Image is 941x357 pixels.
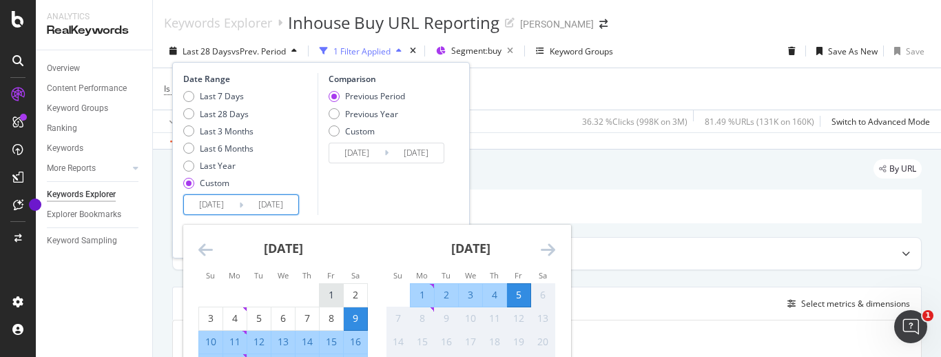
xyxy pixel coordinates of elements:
div: 8 [320,312,343,325]
div: Keyword Sampling [47,234,117,248]
td: Not available. Saturday, September 6, 2025 [531,283,555,307]
div: 6 [531,288,555,302]
a: Ranking [47,121,143,136]
button: Save As New [811,40,878,62]
div: 9 [344,312,367,325]
div: Custom [345,125,375,137]
div: 81.49 % URLs ( 131K on 160K ) [705,116,814,127]
div: 2 [344,288,367,302]
button: Keyword Groups [530,40,619,62]
td: Selected. Thursday, August 14, 2025 [296,330,320,354]
td: Not available. Saturday, September 13, 2025 [531,307,555,330]
span: Is Branded [164,83,205,94]
div: 16 [344,335,367,349]
span: 1 [922,310,933,321]
div: times [407,44,419,58]
small: Sa [539,270,547,280]
div: 3 [199,312,223,325]
a: Keyword Groups [47,101,143,116]
div: Last Year [200,160,236,172]
div: 11 [223,335,247,349]
span: Last 28 Days [183,45,231,57]
div: 20 [531,335,555,349]
small: We [278,270,289,280]
td: Choose Sunday, August 3, 2025 as your check-out date. It’s available. [199,307,223,330]
div: Select metrics & dimensions [801,298,910,309]
div: Switch to Advanced Mode [831,116,930,127]
div: Save As New [828,45,878,57]
small: Mo [416,270,428,280]
td: Not available. Tuesday, September 9, 2025 [435,307,459,330]
div: Tooltip anchor [29,198,41,211]
div: 7 [296,312,319,325]
div: Last 7 Days [183,90,254,102]
td: Choose Monday, August 4, 2025 as your check-out date. It’s available. [223,307,247,330]
td: Choose Wednesday, August 6, 2025 as your check-out date. It’s available. [271,307,296,330]
input: End Date [389,143,444,163]
div: Last 28 Days [183,108,254,120]
small: We [465,270,476,280]
button: Last 28 DaysvsPrev. Period [164,40,302,62]
div: 13 [271,335,295,349]
div: 16 [435,335,458,349]
div: 3 [459,288,482,302]
div: 1 [320,288,343,302]
div: 10 [199,335,223,349]
td: Choose Tuesday, August 5, 2025 as your check-out date. It’s available. [247,307,271,330]
div: 4 [223,312,247,325]
td: Selected. Tuesday, August 12, 2025 [247,330,271,354]
div: Last 3 Months [183,125,254,137]
td: Not available. Thursday, September 18, 2025 [483,330,507,354]
td: Selected. Wednesday, September 3, 2025 [459,283,483,307]
div: Move backward to switch to the previous month. [198,241,213,258]
div: 4 [483,288,506,302]
div: Inhouse Buy URL Reporting [288,11,499,34]
div: 15 [320,335,343,349]
button: Apply [164,110,204,132]
div: 8 [411,312,434,325]
div: 6 [271,312,295,325]
td: Choose Saturday, August 2, 2025 as your check-out date. It’s available. [344,283,368,307]
small: Th [302,270,311,280]
small: Mo [229,270,240,280]
td: Selected. Monday, August 11, 2025 [223,330,247,354]
span: By URL [889,165,916,173]
td: Not available. Wednesday, September 10, 2025 [459,307,483,330]
div: RealKeywords [47,23,141,39]
div: More Reports [47,161,96,176]
div: 5 [507,288,530,302]
div: 11 [483,312,506,325]
span: vs Prev. Period [231,45,286,57]
input: End Date [243,195,298,214]
small: Sa [351,270,360,280]
button: Switch to Advanced Mode [826,110,930,132]
div: 12 [247,335,271,349]
button: 1 Filter Applied [314,40,407,62]
iframe: Intercom live chat [894,310,927,343]
div: Keywords Explorer [164,15,272,30]
td: Selected as start date. Saturday, August 9, 2025 [344,307,368,330]
div: Comparison [329,73,448,85]
td: Not available. Friday, September 12, 2025 [507,307,531,330]
div: 5 [247,312,271,325]
div: Save [906,45,924,57]
td: Choose Thursday, August 7, 2025 as your check-out date. It’s available. [296,307,320,330]
div: 2 [435,288,458,302]
div: Keywords Explorer [47,187,116,202]
td: Not available. Tuesday, September 16, 2025 [435,330,459,354]
div: 17 [459,335,482,349]
strong: [DATE] [264,240,303,256]
td: Choose Friday, August 1, 2025 as your check-out date. It’s available. [320,283,344,307]
div: 14 [296,335,319,349]
a: Keywords [47,141,143,156]
div: Keyword Groups [47,101,108,116]
div: Last 6 Months [200,143,254,154]
div: Move forward to switch to the next month. [541,241,555,258]
small: Tu [254,270,263,280]
td: Selected. Saturday, August 16, 2025 [344,330,368,354]
td: Not available. Sunday, September 7, 2025 [386,307,411,330]
div: 9 [435,312,458,325]
td: Selected as end date. Friday, September 5, 2025 [507,283,531,307]
td: Selected. Tuesday, September 2, 2025 [435,283,459,307]
div: Previous Year [345,108,398,120]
